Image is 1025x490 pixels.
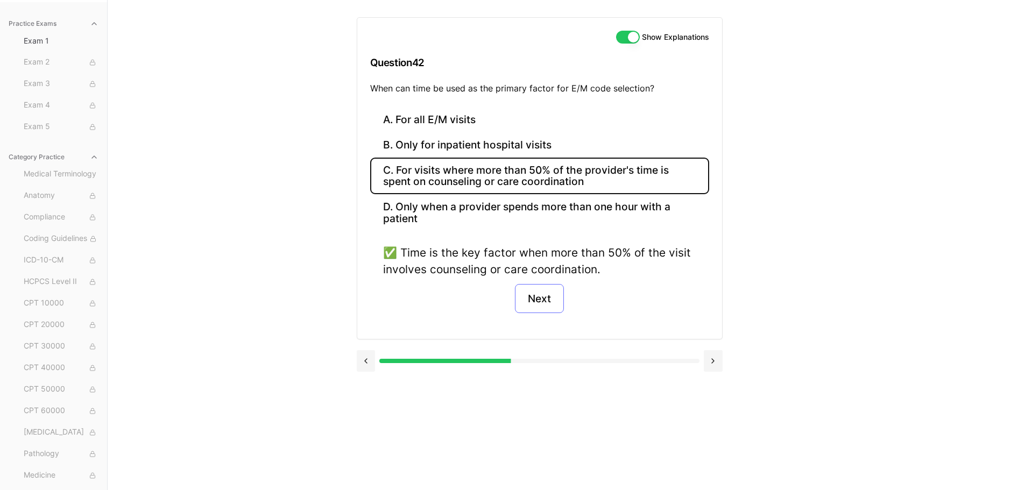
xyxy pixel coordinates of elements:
[19,187,103,204] button: Anatomy
[24,405,98,417] span: CPT 60000
[24,276,98,288] span: HCPCS Level II
[24,427,98,438] span: [MEDICAL_DATA]
[4,15,103,32] button: Practice Exams
[19,424,103,441] button: [MEDICAL_DATA]
[19,467,103,484] button: Medicine
[24,100,98,111] span: Exam 4
[370,108,709,133] button: A. For all E/M visits
[24,78,98,90] span: Exam 3
[24,190,98,202] span: Anatomy
[19,32,103,49] button: Exam 1
[24,448,98,460] span: Pathology
[19,402,103,420] button: CPT 60000
[19,445,103,463] button: Pathology
[24,35,98,46] span: Exam 1
[19,54,103,71] button: Exam 2
[19,359,103,377] button: CPT 40000
[24,121,98,133] span: Exam 5
[24,56,98,68] span: Exam 2
[370,47,709,79] h3: Question 42
[24,470,98,481] span: Medicine
[19,273,103,290] button: HCPCS Level II
[515,284,564,313] button: Next
[383,244,696,278] div: ✅ Time is the key factor when more than 50% of the visit involves counseling or care coordination.
[24,168,98,180] span: Medical Terminology
[24,384,98,395] span: CPT 50000
[19,118,103,136] button: Exam 5
[24,319,98,331] span: CPT 20000
[19,252,103,269] button: ICD-10-CM
[19,295,103,312] button: CPT 10000
[19,97,103,114] button: Exam 4
[19,338,103,355] button: CPT 30000
[24,211,98,223] span: Compliance
[24,297,98,309] span: CPT 10000
[24,362,98,374] span: CPT 40000
[370,158,709,194] button: C. For visits where more than 50% of the provider's time is spent on counseling or care coordination
[19,75,103,93] button: Exam 3
[19,230,103,247] button: Coding Guidelines
[24,254,98,266] span: ICD-10-CM
[4,148,103,166] button: Category Practice
[19,209,103,226] button: Compliance
[642,33,709,41] label: Show Explanations
[19,316,103,333] button: CPT 20000
[370,133,709,158] button: B. Only for inpatient hospital visits
[19,166,103,183] button: Medical Terminology
[370,194,709,231] button: D. Only when a provider spends more than one hour with a patient
[370,82,709,95] p: When can time be used as the primary factor for E/M code selection?
[24,233,98,245] span: Coding Guidelines
[19,381,103,398] button: CPT 50000
[24,340,98,352] span: CPT 30000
